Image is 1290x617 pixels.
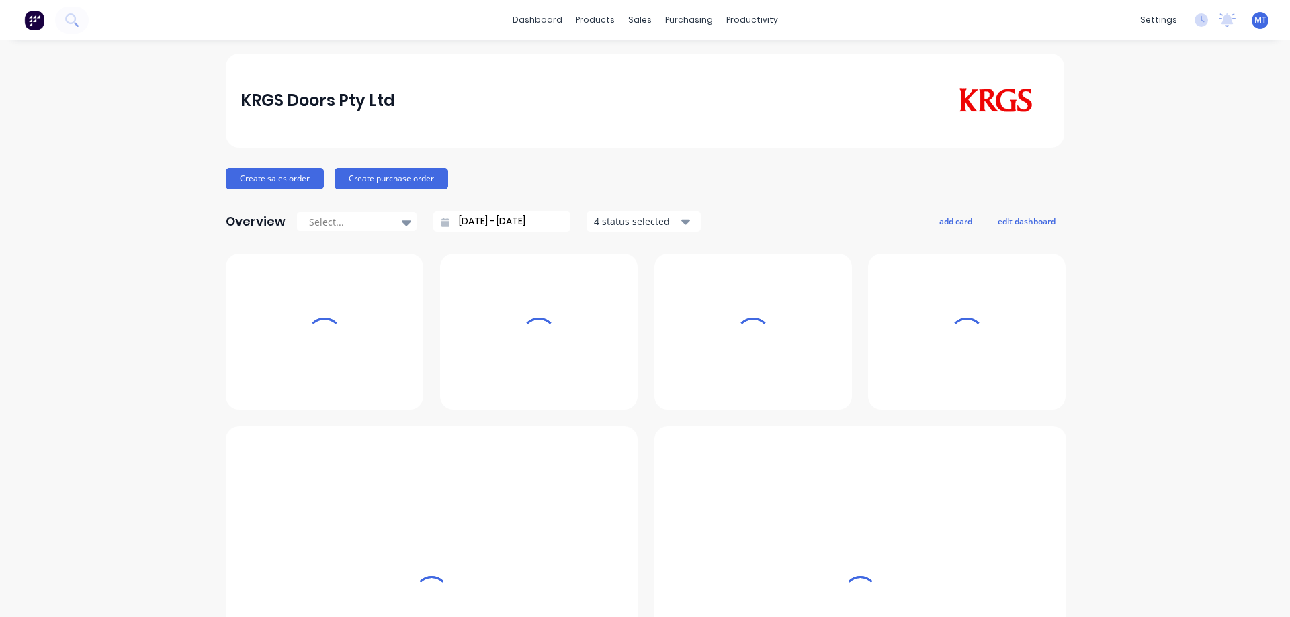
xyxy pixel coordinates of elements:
[621,10,658,30] div: sales
[1133,10,1184,30] div: settings
[931,212,981,230] button: add card
[506,10,569,30] a: dashboard
[594,214,679,228] div: 4 status selected
[989,212,1064,230] button: edit dashboard
[335,168,448,189] button: Create purchase order
[720,10,785,30] div: productivity
[24,10,44,30] img: Factory
[569,10,621,30] div: products
[955,88,1035,113] img: KRGS Doors Pty Ltd
[658,10,720,30] div: purchasing
[587,211,701,232] button: 4 status selected
[226,208,286,235] div: Overview
[241,87,395,114] div: KRGS Doors Pty Ltd
[1254,14,1266,26] span: MT
[226,168,324,189] button: Create sales order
